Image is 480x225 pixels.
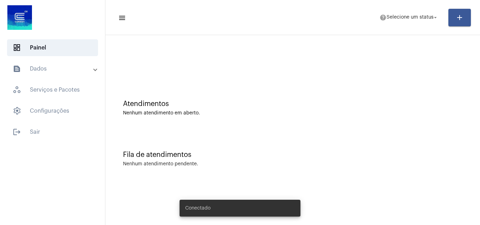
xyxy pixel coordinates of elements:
span: Conectado [185,205,210,212]
mat-expansion-panel-header: sidenav iconDados [4,60,105,77]
button: Selecione um status [375,11,443,25]
div: Atendimentos [123,100,462,108]
mat-panel-title: Dados [13,65,94,73]
span: sidenav icon [13,107,21,115]
mat-icon: arrow_drop_down [432,14,439,21]
span: sidenav icon [13,86,21,94]
mat-icon: add [455,13,464,22]
mat-icon: sidenav icon [118,14,125,22]
mat-icon: help [380,14,387,21]
mat-icon: sidenav icon [13,65,21,73]
span: sidenav icon [13,44,21,52]
span: Painel [7,39,98,56]
span: Selecione um status [387,15,434,20]
mat-icon: sidenav icon [13,128,21,136]
span: Serviços e Pacotes [7,81,98,98]
div: Nenhum atendimento pendente. [123,161,198,167]
div: Fila de atendimentos [123,151,462,159]
img: d4669ae0-8c07-2337-4f67-34b0df7f5ae4.jpeg [6,4,34,32]
span: Sair [7,124,98,140]
div: Nenhum atendimento em aberto. [123,111,462,116]
span: Configurações [7,102,98,119]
